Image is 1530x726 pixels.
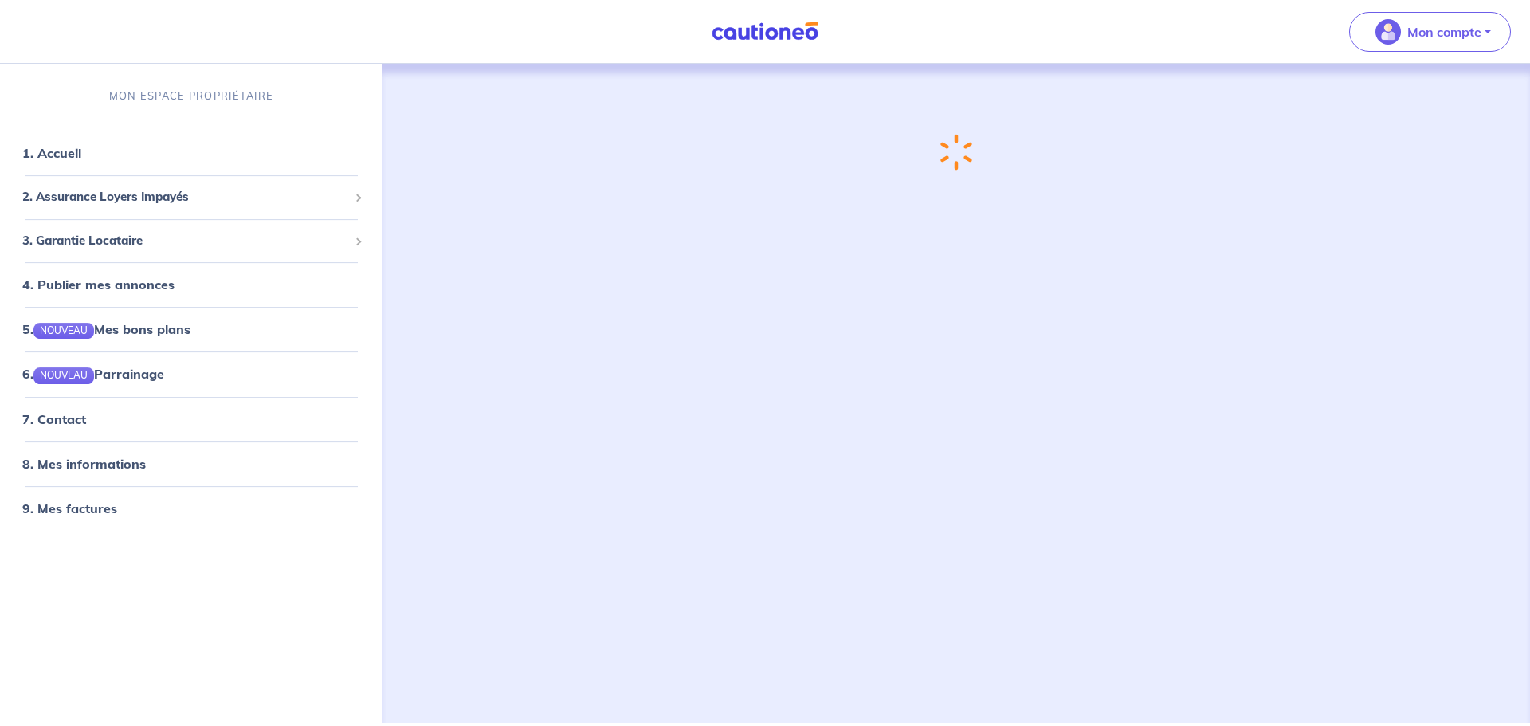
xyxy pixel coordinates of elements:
[22,456,146,472] a: 8. Mes informations
[940,134,972,171] img: loading-spinner
[6,226,376,257] div: 3. Garantie Locataire
[1375,19,1401,45] img: illu_account_valid_menu.svg
[22,321,190,337] a: 5.NOUVEAUMes bons plans
[6,313,376,345] div: 5.NOUVEAUMes bons plans
[22,232,348,250] span: 3. Garantie Locataire
[6,448,376,480] div: 8. Mes informations
[22,188,348,206] span: 2. Assurance Loyers Impayés
[6,493,376,524] div: 9. Mes factures
[22,500,117,516] a: 9. Mes factures
[22,277,175,292] a: 4. Publier mes annonces
[705,22,825,41] img: Cautioneo
[6,137,376,169] div: 1. Accueil
[6,403,376,435] div: 7. Contact
[6,269,376,300] div: 4. Publier mes annonces
[22,411,86,427] a: 7. Contact
[6,182,376,213] div: 2. Assurance Loyers Impayés
[1349,12,1511,52] button: illu_account_valid_menu.svgMon compte
[1407,22,1481,41] p: Mon compte
[22,145,81,161] a: 1. Accueil
[22,366,164,382] a: 6.NOUVEAUParrainage
[109,88,273,104] p: MON ESPACE PROPRIÉTAIRE
[6,358,376,390] div: 6.NOUVEAUParrainage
